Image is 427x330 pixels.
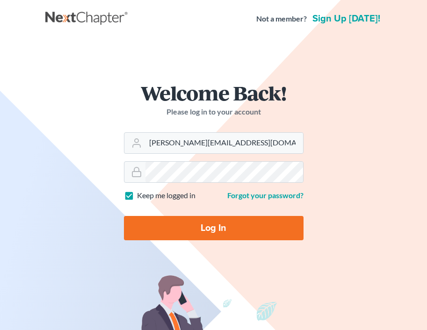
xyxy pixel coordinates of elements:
[227,191,304,200] a: Forgot your password?
[311,14,382,23] a: Sign up [DATE]!
[124,107,304,117] p: Please log in to your account
[145,133,303,153] input: Email Address
[124,83,304,103] h1: Welcome Back!
[137,190,195,201] label: Keep me logged in
[124,216,304,240] input: Log In
[256,14,307,24] strong: Not a member?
